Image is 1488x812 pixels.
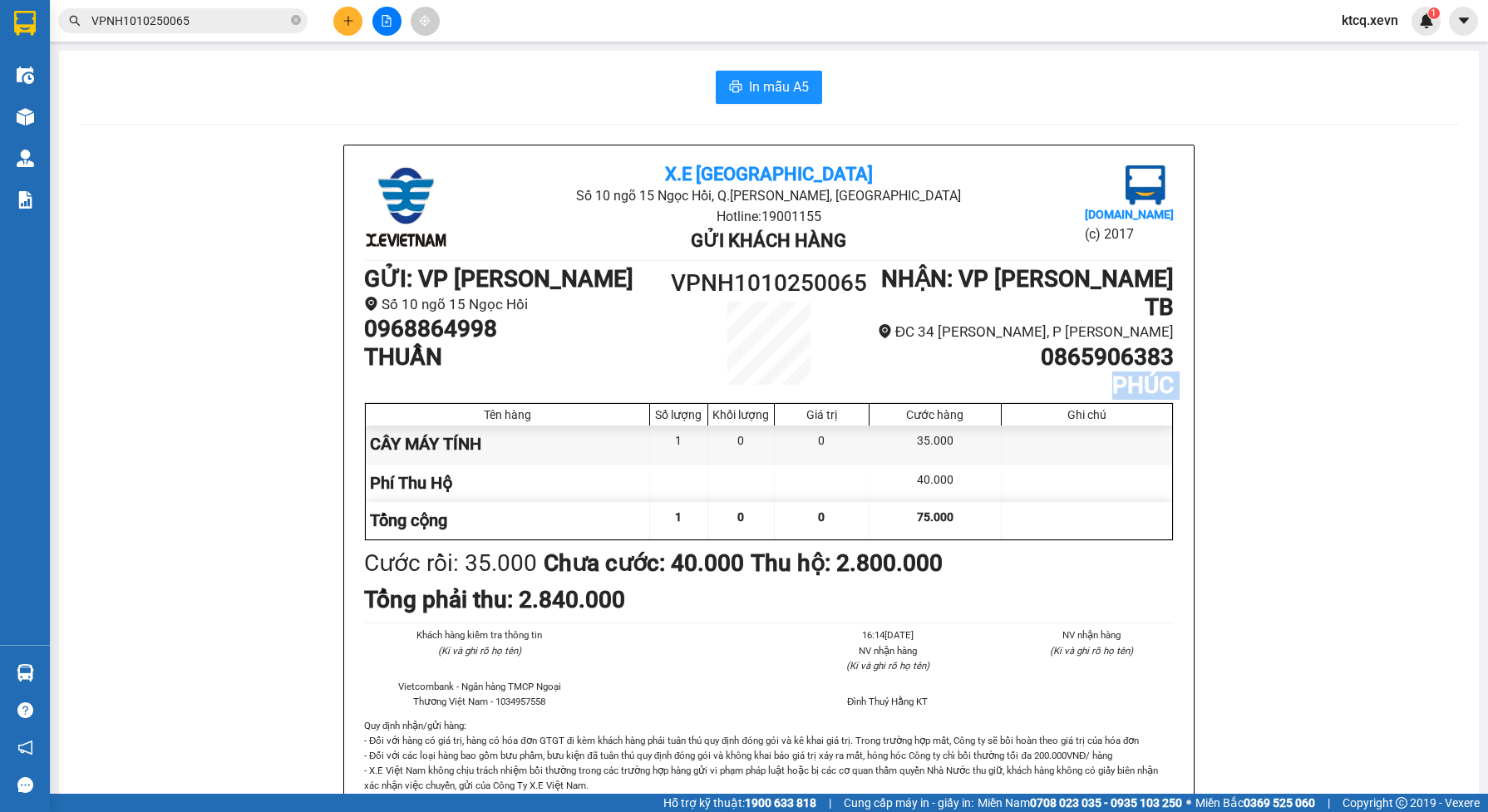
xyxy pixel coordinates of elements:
button: aim [411,7,440,36]
li: Số 10 ngõ 15 Ngọc Hồi [364,293,668,316]
b: Thu hộ: 2.800.000 [751,549,943,577]
span: close-circle [291,13,301,29]
img: icon-new-feature [1419,13,1434,28]
div: Ghi chú [1006,408,1168,421]
span: 0 [818,510,825,524]
span: caret-down [1456,13,1471,28]
div: 35.000 [870,426,1002,463]
span: environment [364,297,378,311]
span: In mẫu A5 [749,76,809,97]
span: search [69,15,81,27]
div: Cước rồi : 35.000 [364,545,537,582]
button: caret-down [1449,7,1478,36]
b: Chưa cước : 40.000 [544,549,744,577]
span: Cung cấp máy in - giấy in: [844,794,973,812]
span: message [17,777,33,793]
span: | [829,794,831,812]
span: ⚪️ [1186,800,1191,806]
div: CÂY MÁY TÍNH [366,426,650,463]
b: Tổng phải thu: 2.840.000 [364,586,625,613]
b: [DOMAIN_NAME] [1085,208,1174,221]
div: 0 [708,426,775,463]
div: Số lượng [654,408,703,421]
span: notification [17,740,33,755]
li: Hotline: 19001155 [499,206,1038,227]
span: file-add [381,15,392,27]
li: 16:14[DATE] [806,627,970,642]
span: Tổng cộng [370,510,447,530]
img: logo.jpg [1126,165,1165,205]
h1: 0865906383 [870,343,1174,372]
span: aim [419,15,431,27]
span: 1 [675,510,682,524]
img: logo.jpg [364,165,447,249]
img: logo-vxr [14,11,36,36]
div: Khối lượng [712,408,770,421]
li: Khách hàng kiểm tra thông tin [397,627,562,642]
li: Vietcombank - Ngân hàng TMCP Ngoại Thương Việt Nam - 1034957558 [397,679,562,709]
strong: 1900 633 818 [745,796,816,810]
img: warehouse-icon [17,150,34,167]
b: GỬI : VP [PERSON_NAME] [364,265,633,293]
span: copyright [1396,797,1407,809]
i: (Kí và ghi rõ họ tên) [438,645,521,657]
b: X.E [GEOGRAPHIC_DATA] [665,164,873,185]
li: ĐC 34 [PERSON_NAME], P [PERSON_NAME] [870,321,1174,343]
b: Gửi khách hàng [691,230,846,251]
div: 0 [775,426,870,463]
h1: THUẦN [364,343,668,372]
div: Phí Thu Hộ [366,465,650,502]
li: Số 10 ngõ 15 Ngọc Hồi, Q.[PERSON_NAME], [GEOGRAPHIC_DATA] [499,185,1038,206]
input: Tìm tên, số ĐT hoặc mã đơn [91,12,288,30]
i: (Kí và ghi rõ họ tên) [846,660,929,672]
span: 1 [1431,7,1436,19]
img: warehouse-icon [17,664,34,682]
span: Miền Bắc [1195,794,1315,812]
li: NV nhận hàng [1010,627,1175,642]
i: (Kí và ghi rõ họ tên) [1050,645,1133,657]
h1: PHÚC [870,372,1174,400]
div: 40.000 [870,465,1002,502]
div: Giá trị [779,408,865,421]
span: 0 [737,510,744,524]
img: solution-icon [17,191,34,209]
span: close-circle [291,15,301,25]
button: file-add [372,7,402,36]
img: warehouse-icon [17,108,34,125]
strong: 0369 525 060 [1244,796,1315,810]
h1: VPNH1010250065 [668,265,870,302]
span: Hỗ trợ kỹ thuật: [663,794,816,812]
span: question-circle [17,702,33,718]
span: ktcq.xevn [1328,10,1412,31]
img: warehouse-icon [17,66,34,84]
button: printerIn mẫu A5 [716,71,822,104]
button: plus [333,7,362,36]
strong: 0708 023 035 - 0935 103 250 [1030,796,1182,810]
span: Miền Nam [978,794,1182,812]
span: 75.000 [917,510,953,524]
li: (c) 2017 [1085,224,1174,244]
span: | [1328,794,1330,812]
b: NHẬN : VP [PERSON_NAME] TB [881,265,1174,321]
sup: 1 [1428,7,1440,19]
span: printer [729,80,742,96]
div: Cước hàng [874,408,997,421]
h1: 0968864998 [364,315,668,343]
li: Đình Thuý Hằng KT [806,694,970,709]
span: environment [878,324,892,338]
span: plus [342,15,354,27]
div: 1 [650,426,708,463]
li: NV nhận hàng [806,643,970,658]
div: Tên hàng [370,408,645,421]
